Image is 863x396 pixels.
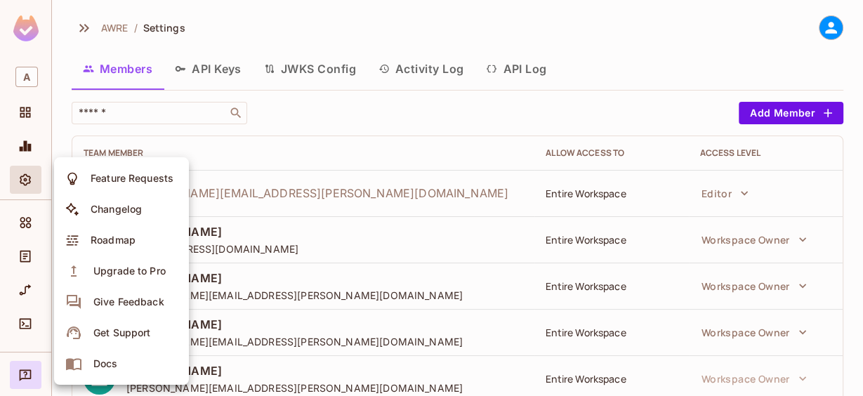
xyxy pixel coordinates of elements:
div: Changelog [91,202,142,216]
div: Roadmap [91,233,136,247]
div: Get Support [93,326,150,340]
div: Upgrade to Pro [93,264,166,278]
div: Feature Requests [91,171,173,185]
div: Give Feedback [93,295,164,309]
div: Docs [93,357,118,371]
